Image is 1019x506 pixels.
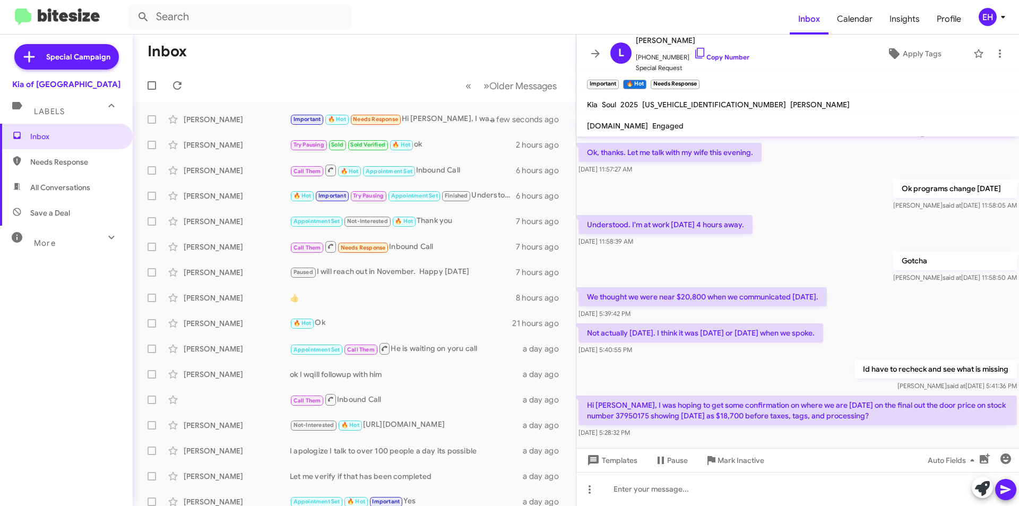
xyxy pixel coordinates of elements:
button: Previous [459,75,478,97]
div: [PERSON_NAME] [184,242,290,252]
span: Needs Response [353,116,398,123]
div: a day ago [523,344,567,354]
div: Inbound Call [290,393,523,406]
span: Older Messages [489,80,557,92]
div: a day ago [523,394,567,405]
div: 21 hours ago [512,318,567,329]
span: [PERSON_NAME] [790,100,850,109]
p: We thought we were near $20,800 when we communicated [DATE]. [578,287,827,306]
button: Mark Inactive [696,451,773,470]
div: a day ago [523,369,567,380]
p: Not actually [DATE]. I think it was [DATE] or [DATE] when we spoke. [578,323,823,342]
span: [DOMAIN_NAME] [587,121,648,131]
span: Appointment Set [293,346,340,353]
span: More [34,238,56,248]
span: Not-Interested [293,422,334,428]
div: [PERSON_NAME] [184,140,290,150]
span: Pause [667,451,688,470]
span: Appointment Set [391,192,438,199]
div: a few seconds ago [504,114,567,125]
span: Labels [34,107,65,116]
span: 🔥 Hot [293,320,312,327]
div: Thank you [290,215,516,227]
span: Insights [881,4,928,35]
span: Engaged [652,121,684,131]
div: Kia of [GEOGRAPHIC_DATA] [12,79,120,90]
div: [PERSON_NAME] [184,165,290,176]
a: Profile [928,4,970,35]
span: [PERSON_NAME] [DATE] 11:58:50 AM [893,273,1017,281]
div: [PERSON_NAME] [184,216,290,227]
div: [PERSON_NAME] [184,369,290,380]
a: Inbox [790,4,828,35]
span: [DATE] 5:39:42 PM [578,310,631,318]
span: Needs Response [341,244,386,251]
span: Appointment Set [293,218,340,225]
span: [PERSON_NAME] [DATE] 5:41:36 PM [897,382,1017,390]
span: Save a Deal [30,208,70,218]
div: [URL][DOMAIN_NAME] [290,419,523,431]
div: Let me verify if that has been completed [290,471,523,482]
span: Sold [331,141,343,148]
div: 👍 [290,293,516,303]
span: Templates [585,451,637,470]
span: Call Them [293,244,321,251]
span: Auto Fields [928,451,979,470]
p: Ok, thanks. Let me talk with my wife this evening. [578,143,762,162]
button: Auto Fields [919,451,987,470]
span: All Conversations [30,182,90,193]
span: 2025 [620,100,638,109]
div: 7 hours ago [516,242,567,252]
span: Try Pausing [293,141,324,148]
span: Needs Response [30,157,120,167]
a: Special Campaign [14,44,119,70]
p: Understood. I'm at work [DATE] 4 hours away. [578,215,753,234]
div: a day ago [523,471,567,482]
span: Try Pausing [353,192,384,199]
div: I will reach out in November. Happy [DATE] [290,266,516,278]
div: I apologize I talk to over 100 people a day its possible [290,445,523,456]
button: Apply Tags [859,44,968,63]
div: ok I wqill followup with him [290,369,523,380]
nav: Page navigation example [460,75,563,97]
span: Special Campaign [46,52,110,62]
div: Inbound Call [290,164,516,177]
span: 🔥 Hot [392,141,410,148]
span: 🔥 Hot [328,116,346,123]
span: Sold Verified [350,141,385,148]
div: [PERSON_NAME] [184,344,290,354]
a: Calendar [828,4,881,35]
div: a day ago [523,445,567,456]
span: Special Request [636,63,749,73]
span: 🔥 Hot [395,218,413,225]
span: Finished [445,192,468,199]
span: [PERSON_NAME] [DATE] 11:58:05 AM [893,201,1017,209]
div: Hi [PERSON_NAME], I was hoping to get some confirmation on where we are [DATE] on the final out t... [290,113,504,125]
button: Next [477,75,563,97]
span: 🔥 Hot [341,422,359,428]
div: [PERSON_NAME] [184,293,290,303]
div: Ok [290,317,512,329]
div: 8 hours ago [516,293,567,303]
span: Important [293,116,321,123]
div: a day ago [523,420,567,431]
button: Templates [576,451,646,470]
div: [PERSON_NAME] [184,445,290,456]
span: Important [372,498,400,505]
span: [DATE] 11:57:27 AM [578,165,632,173]
span: [DATE] 5:40:55 PM [578,346,632,354]
span: said at [947,382,965,390]
span: Mark Inactive [718,451,764,470]
div: [PERSON_NAME] [184,191,290,201]
small: Important [587,80,619,89]
input: Search [128,4,351,30]
button: Pause [646,451,696,470]
span: Important [318,192,346,199]
span: Appointment Set [293,498,340,505]
small: Needs Response [651,80,700,89]
span: [US_VEHICLE_IDENTIFICATION_NUMBER] [642,100,786,109]
div: Inbound Call [290,240,516,253]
